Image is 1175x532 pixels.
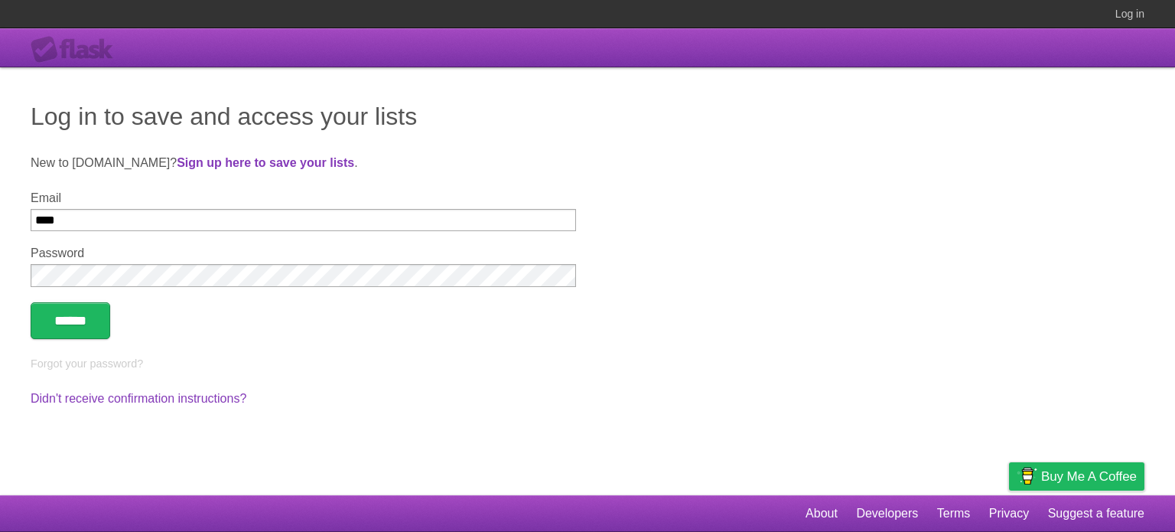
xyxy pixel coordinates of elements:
a: Didn't receive confirmation instructions? [31,392,246,405]
a: Terms [937,499,971,528]
a: Forgot your password? [31,357,143,370]
p: New to [DOMAIN_NAME]? . [31,154,1144,172]
span: Buy me a coffee [1041,463,1137,490]
h1: Log in to save and access your lists [31,98,1144,135]
a: Privacy [989,499,1029,528]
a: Developers [856,499,918,528]
a: Buy me a coffee [1009,462,1144,491]
a: About [806,499,838,528]
a: Suggest a feature [1048,499,1144,528]
img: Buy me a coffee [1017,463,1037,489]
label: Password [31,246,576,260]
a: Sign up here to save your lists [177,156,354,169]
div: Flask [31,36,122,64]
label: Email [31,191,576,205]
